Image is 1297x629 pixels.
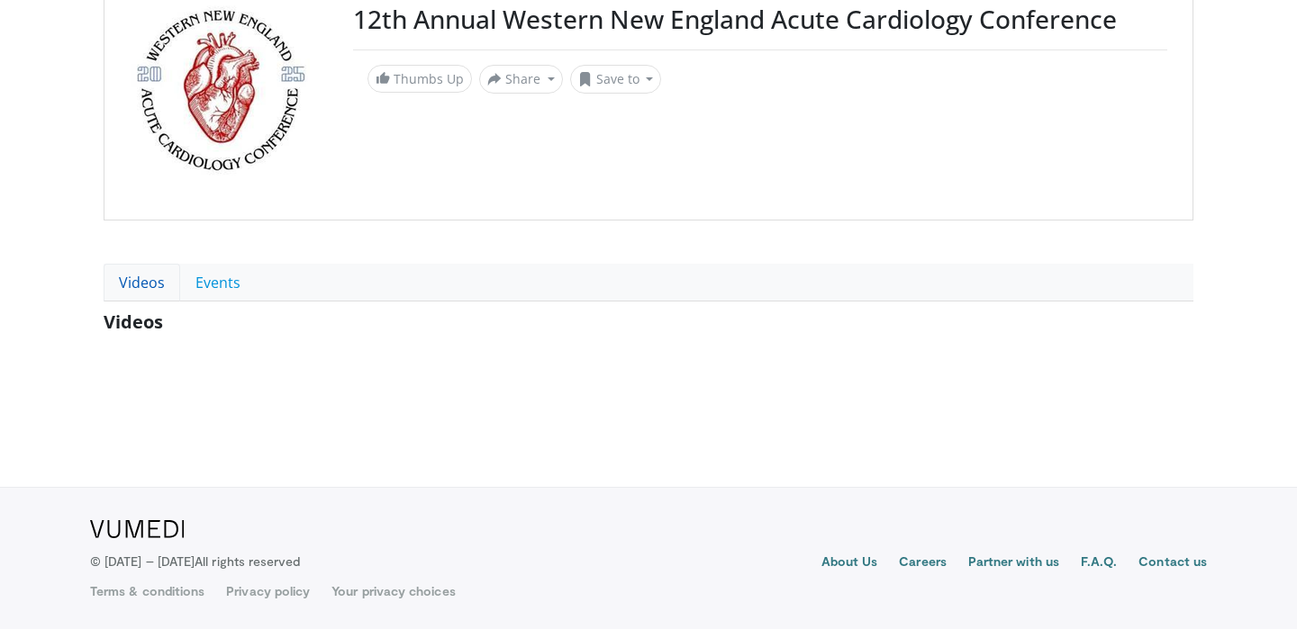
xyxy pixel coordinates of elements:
span: All rights reserved [195,553,300,569]
a: Videos [104,264,180,301]
a: Careers [899,553,947,574]
a: F.A.Q. [1081,553,1117,574]
button: Share [479,65,563,94]
span: Videos [104,310,163,334]
h3: 12th Annual Western New England Acute Cardiology Conference [353,4,1167,35]
a: Events [180,264,256,301]
button: Save to [570,65,662,94]
a: About Us [821,553,878,574]
a: Terms & conditions [90,582,204,600]
a: Your privacy choices [331,582,455,600]
img: VuMedi Logo [90,520,185,538]
a: Thumbs Up [367,65,472,93]
a: Partner with us [968,553,1059,574]
a: Privacy policy [226,582,310,600]
p: © [DATE] – [DATE] [90,553,301,571]
a: Contact us [1138,553,1207,574]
